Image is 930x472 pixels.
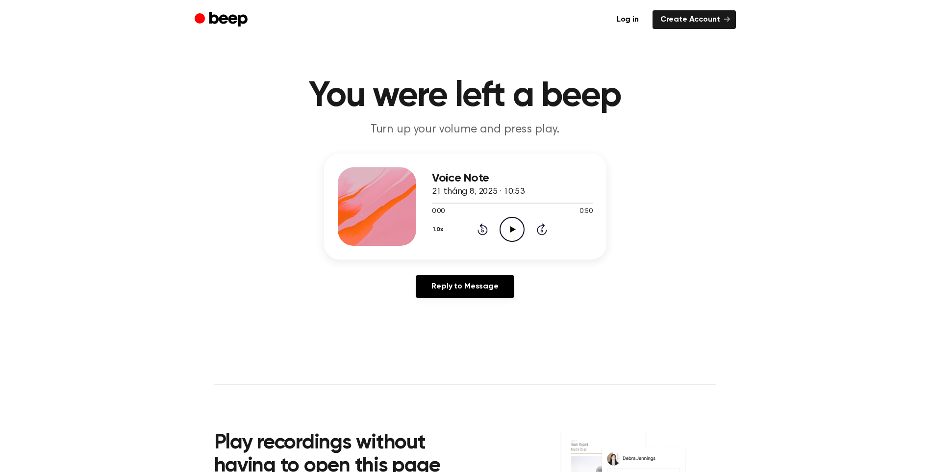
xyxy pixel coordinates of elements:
span: 0:50 [579,207,592,217]
span: 21 tháng 8, 2025 · 10:53 [432,187,525,196]
a: Reply to Message [416,275,514,298]
a: Log in [609,10,647,29]
a: Create Account [653,10,736,29]
p: Turn up your volume and press play. [277,122,654,138]
h3: Voice Note [432,172,593,185]
a: Beep [195,10,250,29]
h1: You were left a beep [214,79,716,114]
span: 0:00 [432,207,445,217]
button: 1.0x [432,221,447,238]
